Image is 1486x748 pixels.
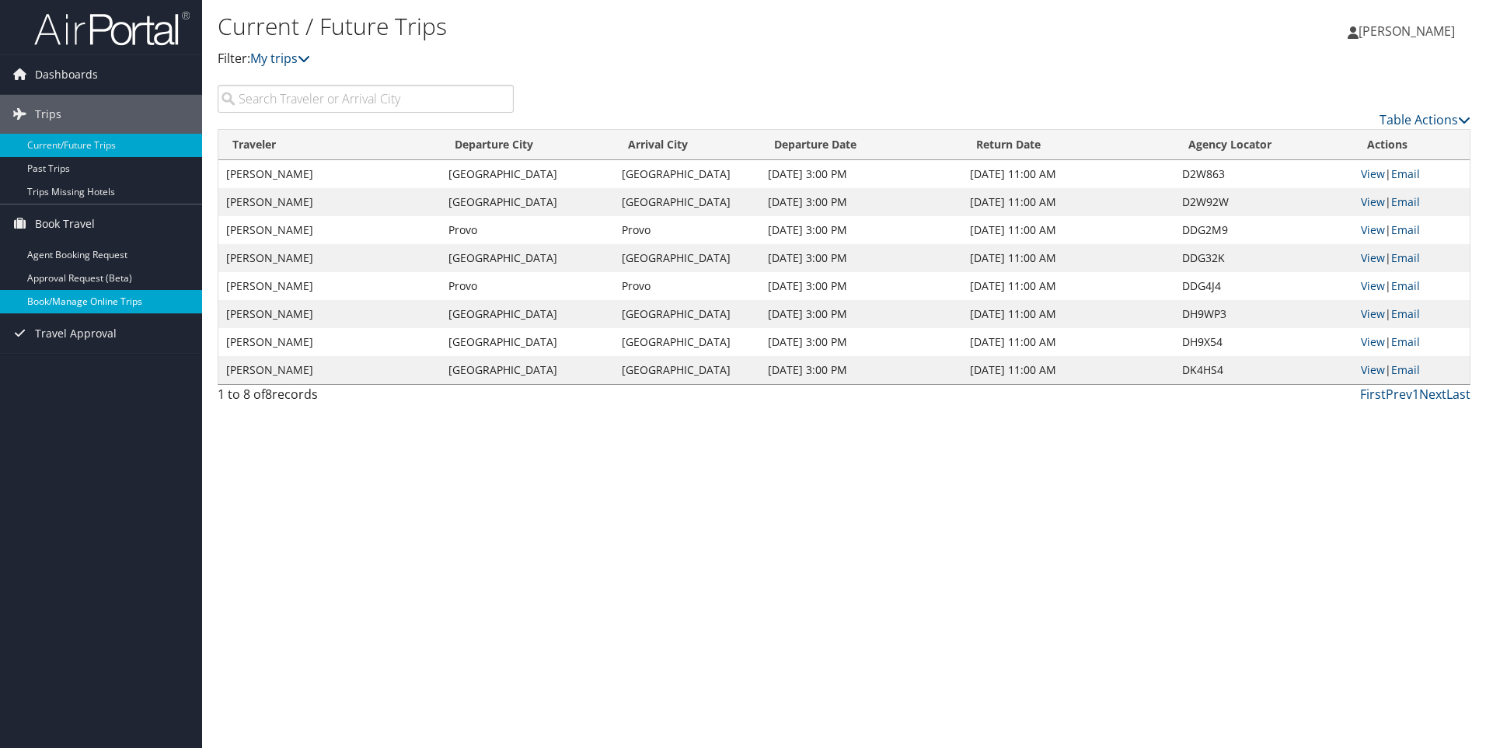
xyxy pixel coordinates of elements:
th: Agency Locator: activate to sort column ascending [1174,130,1353,160]
a: View [1361,278,1385,293]
td: [GEOGRAPHIC_DATA] [614,188,760,216]
td: [GEOGRAPHIC_DATA] [441,188,614,216]
td: Provo [614,216,760,244]
th: Actions [1353,130,1470,160]
td: | [1353,160,1470,188]
td: [DATE] 3:00 PM [760,216,962,244]
a: Email [1391,362,1420,377]
div: 1 to 8 of records [218,385,514,411]
td: [PERSON_NAME] [218,160,441,188]
a: Email [1391,250,1420,265]
a: Table Actions [1380,111,1470,128]
td: [PERSON_NAME] [218,328,441,356]
th: Traveler: activate to sort column ascending [218,130,441,160]
p: Filter: [218,49,1053,69]
a: View [1361,362,1385,377]
td: Provo [614,272,760,300]
span: Travel Approval [35,314,117,353]
td: | [1353,216,1470,244]
td: [DATE] 11:00 AM [962,300,1174,328]
td: [PERSON_NAME] [218,216,441,244]
th: Departure Date: activate to sort column descending [760,130,962,160]
td: [PERSON_NAME] [218,300,441,328]
td: DK4HS4 [1174,356,1353,384]
td: [PERSON_NAME] [218,188,441,216]
th: Arrival City: activate to sort column ascending [614,130,760,160]
a: Email [1391,334,1420,349]
td: [DATE] 3:00 PM [760,328,962,356]
a: Last [1446,386,1470,403]
h1: Current / Future Trips [218,10,1053,43]
td: [GEOGRAPHIC_DATA] [614,160,760,188]
a: View [1361,334,1385,349]
td: DDG2M9 [1174,216,1353,244]
td: Provo [441,216,614,244]
img: airportal-logo.png [34,10,190,47]
td: [DATE] 11:00 AM [962,188,1174,216]
td: [GEOGRAPHIC_DATA] [614,328,760,356]
td: DH9X54 [1174,328,1353,356]
td: [DATE] 11:00 AM [962,356,1174,384]
td: | [1353,300,1470,328]
td: [GEOGRAPHIC_DATA] [614,356,760,384]
td: | [1353,328,1470,356]
td: [DATE] 11:00 AM [962,216,1174,244]
td: [PERSON_NAME] [218,244,441,272]
a: Email [1391,222,1420,237]
td: DDG32K [1174,244,1353,272]
td: [DATE] 11:00 AM [962,328,1174,356]
a: View [1361,222,1385,237]
a: View [1361,166,1385,181]
a: View [1361,306,1385,321]
td: | [1353,356,1470,384]
td: DDG4J4 [1174,272,1353,300]
td: D2W863 [1174,160,1353,188]
td: [DATE] 11:00 AM [962,272,1174,300]
a: First [1360,386,1386,403]
td: [DATE] 3:00 PM [760,188,962,216]
td: [DATE] 3:00 PM [760,244,962,272]
a: My trips [250,50,310,67]
a: Email [1391,278,1420,293]
td: [DATE] 11:00 AM [962,244,1174,272]
td: [PERSON_NAME] [218,356,441,384]
td: | [1353,244,1470,272]
td: [DATE] 3:00 PM [760,272,962,300]
span: Book Travel [35,204,95,243]
td: [GEOGRAPHIC_DATA] [614,300,760,328]
td: [GEOGRAPHIC_DATA] [441,356,614,384]
input: Search Traveler or Arrival City [218,85,514,113]
a: [PERSON_NAME] [1348,8,1470,54]
a: 1 [1412,386,1419,403]
td: [GEOGRAPHIC_DATA] [441,160,614,188]
td: Provo [441,272,614,300]
td: [DATE] 3:00 PM [760,356,962,384]
span: [PERSON_NAME] [1359,23,1455,40]
span: Dashboards [35,55,98,94]
a: View [1361,250,1385,265]
td: DH9WP3 [1174,300,1353,328]
a: Email [1391,166,1420,181]
a: Prev [1386,386,1412,403]
a: Email [1391,306,1420,321]
td: | [1353,188,1470,216]
span: Trips [35,95,61,134]
td: [GEOGRAPHIC_DATA] [614,244,760,272]
td: [GEOGRAPHIC_DATA] [441,328,614,356]
a: Next [1419,386,1446,403]
td: [GEOGRAPHIC_DATA] [441,244,614,272]
span: 8 [265,386,272,403]
a: View [1361,194,1385,209]
th: Return Date: activate to sort column ascending [962,130,1174,160]
td: [DATE] 3:00 PM [760,300,962,328]
td: | [1353,272,1470,300]
td: [DATE] 11:00 AM [962,160,1174,188]
td: [GEOGRAPHIC_DATA] [441,300,614,328]
td: [PERSON_NAME] [218,272,441,300]
th: Departure City: activate to sort column ascending [441,130,614,160]
td: D2W92W [1174,188,1353,216]
td: [DATE] 3:00 PM [760,160,962,188]
a: Email [1391,194,1420,209]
